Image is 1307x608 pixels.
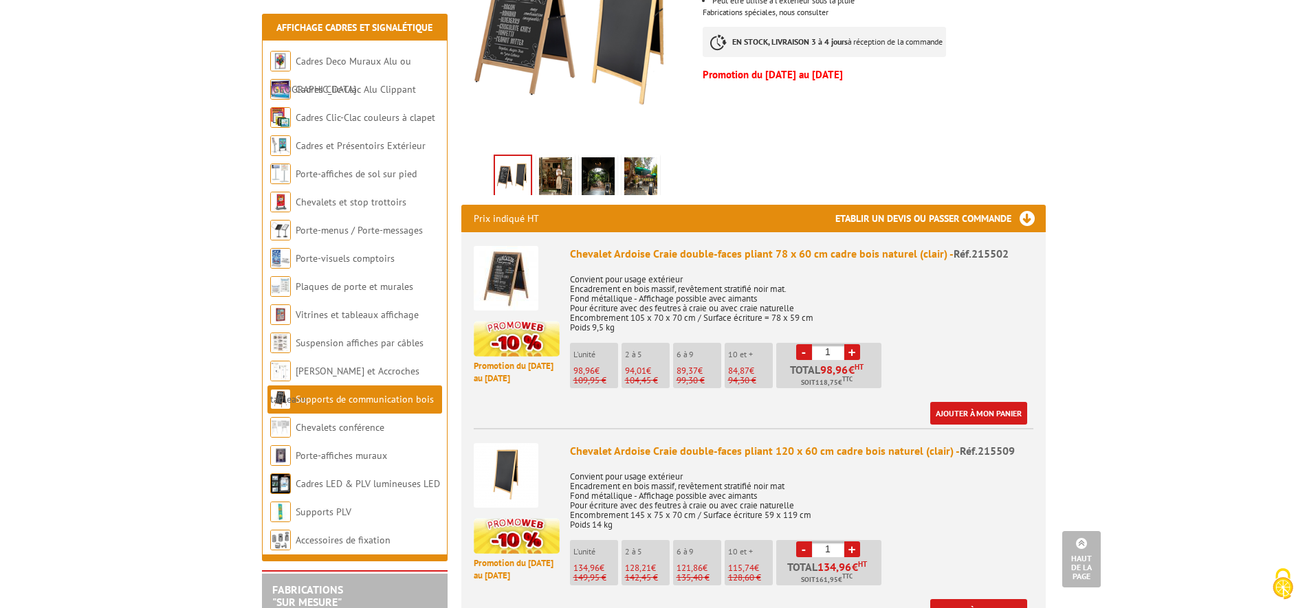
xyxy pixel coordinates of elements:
[270,192,291,212] img: Chevalets et stop trottoirs
[270,248,291,269] img: Porte-visuels comptoirs
[677,376,721,385] p: 99,30 €
[270,107,291,128] img: Cadres Clic-Clac couleurs à clapet
[960,444,1015,458] span: Réf.215509
[817,561,852,572] span: 134,96
[296,393,434,405] a: Supports de communication bois
[954,247,1009,260] span: Réf.215502
[296,252,395,264] a: Porte-visuels comptoirs
[844,344,860,360] a: +
[728,376,773,385] p: 94,30 €
[474,557,560,583] p: Promotion du [DATE] au [DATE]
[573,562,600,574] span: 134,96
[474,443,538,508] img: Chevalet Ardoise Craie double-faces pliant 120 x 60 cm cadre bois naturel (clair)
[270,445,291,466] img: Porte-affiches muraux
[296,534,391,546] a: Accessoires de fixation
[780,561,881,585] p: Total
[270,365,419,405] a: [PERSON_NAME] et Accroches tableaux
[815,377,838,388] span: 118,75
[570,443,1033,459] div: Chevalet Ardoise Craie double-faces pliant 120 x 60 cm cadre bois naturel (clair) -
[625,365,646,376] span: 94,01
[270,473,291,494] img: Cadres LED & PLV lumineuses LED
[625,376,670,385] p: 104,45 €
[728,563,773,573] p: €
[270,135,291,156] img: Cadres et Présentoirs Extérieur
[296,280,413,293] a: Plaques de porte et murales
[801,574,853,585] span: Soit €
[270,530,291,550] img: Accessoires de fixation
[796,344,812,360] a: -
[474,518,560,554] img: promotion
[270,51,291,71] img: Cadres Deco Muraux Alu ou Bois
[930,402,1027,425] a: Ajouter à mon panier
[625,350,670,359] p: 2 à 5
[677,562,703,574] span: 121,86
[296,168,417,180] a: Porte-affiches de sol sur pied
[842,375,853,383] sup: TTC
[801,377,853,388] span: Soit €
[677,366,721,376] p: €
[296,83,416,95] a: Cadres Clic-Clac Alu Clippant
[855,362,864,372] sup: HT
[296,308,419,321] a: Vitrines et tableaux affichage
[573,563,618,573] p: €
[848,364,855,375] span: €
[728,365,749,376] span: 84,87
[677,563,721,573] p: €
[732,36,848,47] strong: EN STOCK, LIVRAISON 3 à 4 jours
[270,276,291,297] img: Plaques de porte et murales
[296,196,406,208] a: Chevalets et stop trottoirs
[573,366,618,376] p: €
[728,547,773,556] p: 10 et +
[852,561,858,572] span: €
[270,164,291,184] img: Porte-affiches de sol sur pied
[1062,531,1101,587] a: Haut de la page
[573,573,618,583] p: 149,95 €
[1266,567,1300,601] img: Cookies (fenêtre modale)
[573,547,618,556] p: L'unité
[625,547,670,556] p: 2 à 5
[820,364,848,375] span: 98,96
[296,139,426,152] a: Cadres et Présentoirs Extérieur
[728,573,773,583] p: 128,60 €
[573,365,595,376] span: 98,96
[573,376,618,385] p: 109,95 €
[1259,561,1307,608] button: Cookies (fenêtre modale)
[270,220,291,240] img: Porte-menus / Porte-messages
[842,572,853,580] sup: TTC
[296,224,423,236] a: Porte-menus / Porte-messages
[474,360,560,385] p: Promotion du [DATE] au [DATE]
[728,350,773,359] p: 10 et +
[296,421,384,434] a: Chevalets conférence
[844,541,860,557] a: +
[270,361,291,381] img: Cimaises et Accroches tableaux
[625,573,670,583] p: 142,45 €
[573,350,618,359] p: L'unité
[625,366,670,376] p: €
[276,21,432,34] a: Affichage Cadres et Signalétique
[835,205,1046,232] h3: Etablir un devis ou passer commande
[815,574,838,585] span: 161,95
[270,333,291,353] img: Suspension affiches par câbles
[296,337,424,349] a: Suspension affiches par câbles
[474,246,538,311] img: Chevalet Ardoise Craie double-faces pliant 78 x 60 cm cadre bois naturel (clair)
[270,502,291,522] img: Supports PLV
[570,246,1033,262] div: Chevalet Ardoise Craie double-faces pliant 78 x 60 cm cadre bois naturel (clair) -
[270,304,291,325] img: Vitrines et tableaux affichage
[728,366,773,376] p: €
[539,157,572,200] img: 215502_chevalet_ardoise_craie_tableau_noir-2.jpg
[270,55,411,95] a: Cadres Deco Muraux Alu ou [GEOGRAPHIC_DATA]
[796,541,812,557] a: -
[474,321,560,357] img: promotion
[296,449,387,462] a: Porte-affiches muraux
[703,71,1045,79] p: Promotion du [DATE] au [DATE]
[728,562,754,574] span: 115,74
[495,156,531,199] img: chevalet_ardoise_craie_double-faces_pliant_120x60cm_cadre_bois_naturel_215509_78x60cm_215502.png
[625,563,670,573] p: €
[703,27,946,57] p: à réception de la commande
[270,417,291,438] img: Chevalets conférence
[624,157,657,200] img: 215509_chevalet_ardoise_craie_tableau_noir-mise_en_scene.jpg
[858,559,867,569] sup: HT
[625,562,651,574] span: 128,21
[296,477,440,490] a: Cadres LED & PLV lumineuses LED
[296,111,435,124] a: Cadres Clic-Clac couleurs à clapet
